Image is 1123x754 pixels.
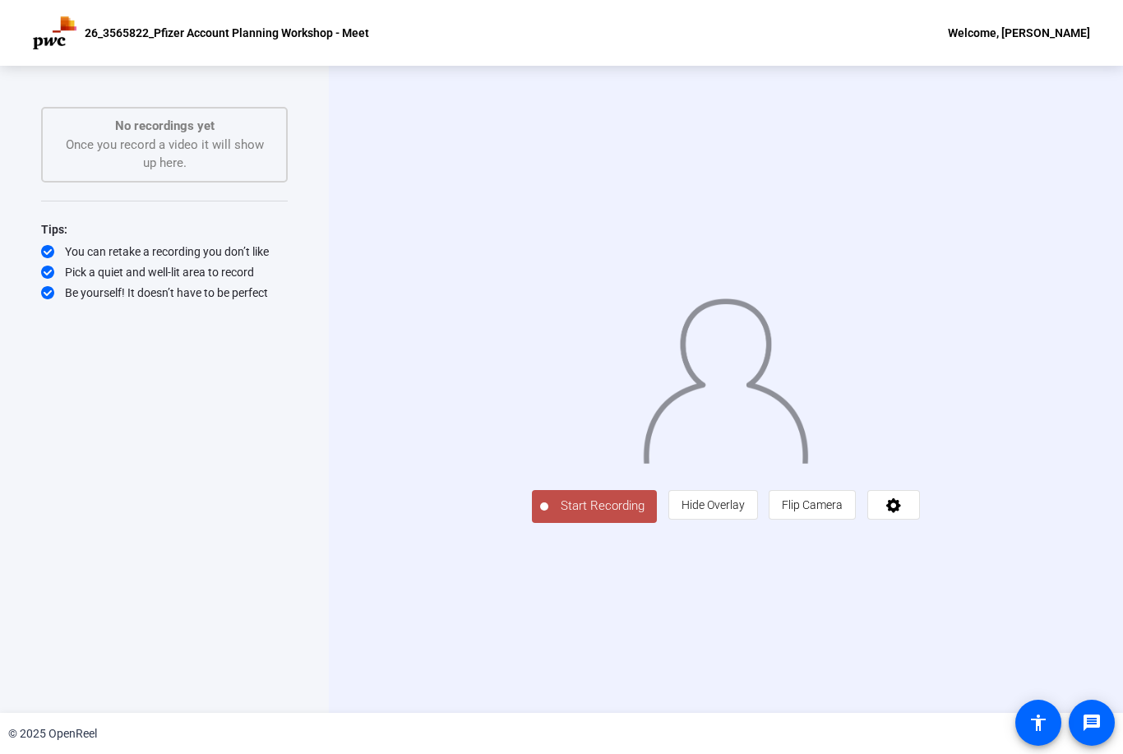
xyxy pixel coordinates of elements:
button: Hide Overlay [668,490,758,520]
mat-icon: accessibility [1028,713,1048,733]
button: Start Recording [532,490,657,523]
div: You can retake a recording you don’t like [41,243,288,260]
div: © 2025 OpenReel [8,725,97,742]
p: 26_3565822_Pfizer Account Planning Workshop - Meet [85,23,369,43]
span: Hide Overlay [682,498,745,511]
p: No recordings yet [59,117,270,136]
div: Pick a quiet and well-lit area to record [41,264,288,280]
mat-icon: message [1082,713,1102,733]
div: Welcome, [PERSON_NAME] [948,23,1090,43]
span: Flip Camera [782,498,843,511]
img: overlay [642,289,810,464]
div: Once you record a video it will show up here. [59,117,270,173]
div: Be yourself! It doesn’t have to be perfect [41,284,288,301]
img: OpenReel logo [33,16,76,49]
div: Tips: [41,220,288,239]
span: Start Recording [548,497,657,516]
button: Flip Camera [769,490,856,520]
